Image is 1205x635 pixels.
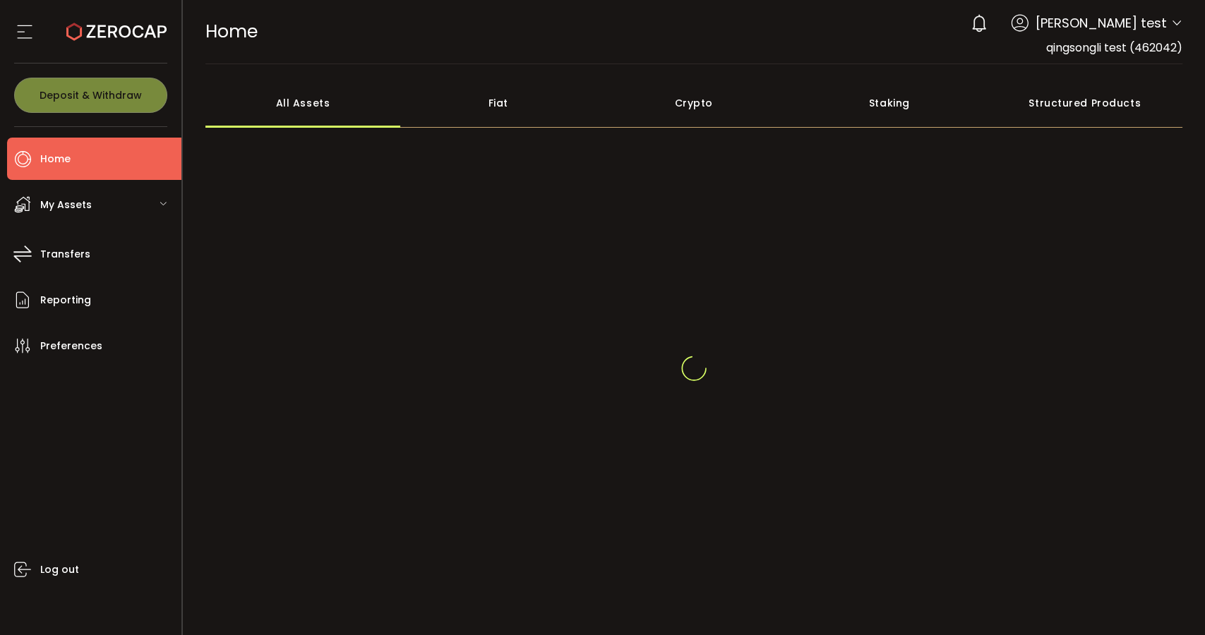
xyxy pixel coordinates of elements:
button: Deposit & Withdraw [14,78,167,113]
span: Deposit & Withdraw [40,90,142,100]
div: Staking [791,78,987,128]
span: Home [40,149,71,169]
div: All Assets [205,78,401,128]
span: Log out [40,560,79,580]
div: Crypto [596,78,791,128]
span: Home [205,19,258,44]
span: Preferences [40,336,102,356]
div: Structured Products [987,78,1182,128]
span: Transfers [40,244,90,265]
span: Reporting [40,290,91,310]
span: qingsongli test (462042) [1046,40,1182,56]
div: Fiat [400,78,596,128]
span: My Assets [40,195,92,215]
span: [PERSON_NAME] test [1036,13,1167,32]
